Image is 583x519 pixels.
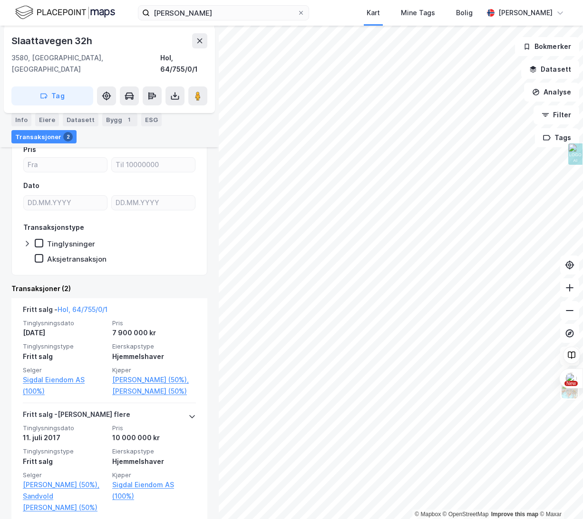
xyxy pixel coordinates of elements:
[23,447,107,455] span: Tinglysningstype
[47,255,107,264] div: Aksjetransaksjon
[23,222,84,233] div: Transaksjonstype
[23,366,107,374] span: Selger
[112,351,196,362] div: Hjemmelshaver
[112,456,196,467] div: Hjemmelshaver
[141,113,162,126] div: ESG
[124,115,134,124] div: 1
[23,180,39,191] div: Dato
[456,7,473,19] div: Bolig
[23,374,107,397] a: Sigdal Eiendom AS (100%)
[112,479,196,502] a: Sigdal Eiendom AS (100%)
[160,52,207,75] div: Hol, 64/755/0/1
[23,304,107,319] div: Fritt salg -
[23,471,107,479] span: Selger
[535,473,583,519] div: Kontrollprogram for chat
[515,37,579,56] button: Bokmerker
[35,113,59,126] div: Eiere
[102,113,137,126] div: Bygg
[24,196,107,210] input: DD.MM.YYYY
[401,7,435,19] div: Mine Tags
[23,479,107,491] a: [PERSON_NAME] (50%),
[24,158,107,172] input: Fra
[23,424,107,432] span: Tinglysningsdato
[112,471,196,479] span: Kjøper
[63,132,73,142] div: 2
[58,305,107,313] a: Hol, 64/755/0/1
[112,319,196,327] span: Pris
[535,473,583,519] iframe: Chat Widget
[112,386,196,397] a: [PERSON_NAME] (50%)
[23,409,130,424] div: Fritt salg - [PERSON_NAME] flere
[415,511,441,518] a: Mapbox
[112,374,196,386] a: [PERSON_NAME] (50%),
[498,7,553,19] div: [PERSON_NAME]
[23,327,107,339] div: [DATE]
[23,456,107,467] div: Fritt salg
[112,196,195,210] input: DD.MM.YYYY
[23,491,107,513] a: Sandvold [PERSON_NAME] (50%)
[521,60,579,79] button: Datasett
[11,113,31,126] div: Info
[11,130,77,143] div: Transaksjoner
[63,113,98,126] div: Datasett
[534,105,579,124] button: Filter
[47,239,95,248] div: Tinglysninger
[23,351,107,362] div: Fritt salg
[112,158,195,172] input: Til 10000000
[15,4,115,21] img: logo.f888ab2527a4732fd821a326f86c7f29.svg
[112,327,196,339] div: 7 900 000 kr
[150,6,297,20] input: Søk på adresse, matrikkel, gårdeiere, leietakere eller personer
[23,432,107,444] div: 11. juli 2017
[112,447,196,455] span: Eierskapstype
[11,283,207,294] div: Transaksjoner (2)
[491,511,538,518] a: Improve this map
[112,342,196,350] span: Eierskapstype
[23,342,107,350] span: Tinglysningstype
[524,83,579,102] button: Analyse
[535,128,579,147] button: Tags
[367,7,380,19] div: Kart
[23,319,107,327] span: Tinglysningsdato
[112,432,196,444] div: 10 000 000 kr
[112,366,196,374] span: Kjøper
[112,424,196,432] span: Pris
[443,511,489,518] a: OpenStreetMap
[23,144,36,155] div: Pris
[11,86,93,105] button: Tag
[11,52,160,75] div: 3580, [GEOGRAPHIC_DATA], [GEOGRAPHIC_DATA]
[11,33,94,48] div: Slaattavegen 32h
